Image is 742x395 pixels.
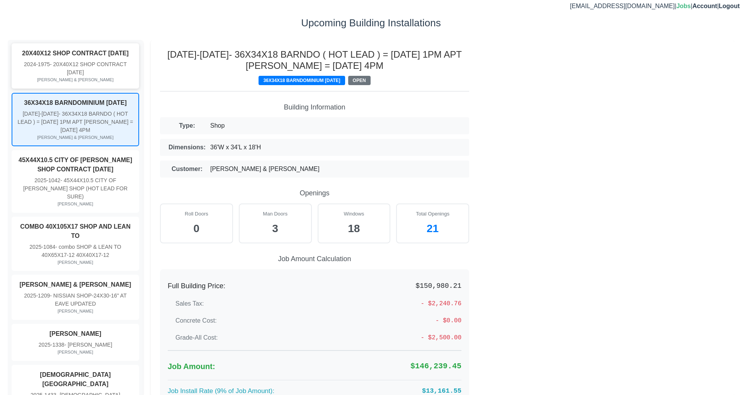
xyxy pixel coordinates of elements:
[41,244,121,258] span: - combo SHOP & LEAN TO 40X65X17-12 40X40X17-12
[210,121,225,130] span: Shop
[40,371,111,387] strong: [DEMOGRAPHIC_DATA][GEOGRAPHIC_DATA]
[49,330,101,337] strong: [PERSON_NAME]
[17,60,134,77] div: 2024-1975
[259,76,345,85] span: 36X34X18 BARNDOMINIUM [DATE]
[160,255,469,263] h5: Job Amount Calculation
[17,201,134,207] div: [PERSON_NAME]
[245,221,305,237] div: 3
[24,99,127,106] strong: 36X34X18 BARNDOMINIUM [DATE]
[570,2,740,11] div: | | |
[324,210,384,218] div: Windows
[719,3,740,9] span: Logout
[167,210,226,218] div: Roll Doors
[164,143,210,152] label: Dimensions:
[20,223,130,239] strong: COMBO 40X105X17 SHOP AND LEAN TO
[17,176,134,201] div: 2025-1042
[175,333,218,342] label: Grade-All Cost:
[17,349,134,356] div: [PERSON_NAME]
[160,49,469,72] h4: [DATE]-[DATE]
[210,164,320,174] span: [PERSON_NAME] & [PERSON_NAME]
[410,362,461,371] strong: $146,239.45
[570,3,675,9] span: [EMAIL_ADDRESS][DOMAIN_NAME]
[20,281,131,288] strong: [PERSON_NAME] & [PERSON_NAME]
[403,210,463,218] div: Total Openings
[415,281,461,291] span: $150,980.21
[348,76,371,85] span: OPEN
[245,210,305,218] div: Man Doors
[415,299,461,308] span: - $2,240.76
[17,243,134,259] div: 2025-1084
[164,164,210,174] label: Customer:
[160,189,469,198] h5: Openings
[65,342,112,348] span: - [PERSON_NAME]
[19,157,132,173] strong: 45X44X10.5 CITY OF [PERSON_NAME] SHOP CONTRACT [DATE]
[17,259,134,266] div: [PERSON_NAME]
[17,308,134,315] div: [PERSON_NAME]
[50,292,126,307] span: - NISSIAN SHOP-24X30-16" AT EAVE UPDATED
[324,221,384,237] div: 18
[167,221,226,237] div: 0
[17,110,134,134] div: [DATE]-[DATE]
[50,61,127,75] span: - 20X40X12 SHOP CONTRACT [DATE]
[22,50,129,56] strong: 20X40X12 SHOP CONTRACT [DATE]
[415,333,461,342] span: - $2,500.00
[168,281,225,291] label: Full Building Price:
[17,134,134,141] div: [PERSON_NAME] & [PERSON_NAME]
[210,143,261,152] span: 36'W x 34'L x 18'H
[164,121,210,130] label: Type:
[17,341,134,349] div: 2025-1338
[160,103,469,112] h5: Building Information
[23,177,128,200] span: - 45X44X10.5 CITY OF [PERSON_NAME] SHOP (HOT LEAD FOR SURE)
[403,221,463,237] div: 21
[168,362,215,371] strong: Job Amount:
[693,3,717,9] a: Account
[175,299,204,308] label: Sales Tax:
[17,292,134,308] div: 2025-1209
[676,3,691,9] a: Jobs
[229,49,462,71] span: - 36X34X18 BARNDO ( HOT LEAD ) = [DATE] 1PM APT [PERSON_NAME] = [DATE] 4PM
[17,77,134,83] div: [PERSON_NAME] & [PERSON_NAME]
[415,316,461,325] span: - $0.00
[8,17,734,29] h3: Upcoming Building Installations
[17,111,133,133] span: - 36X34X18 BARNDO ( HOT LEAD ) = [DATE] 1PM APT [PERSON_NAME] = [DATE] 4PM
[175,316,217,325] label: Concrete Cost:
